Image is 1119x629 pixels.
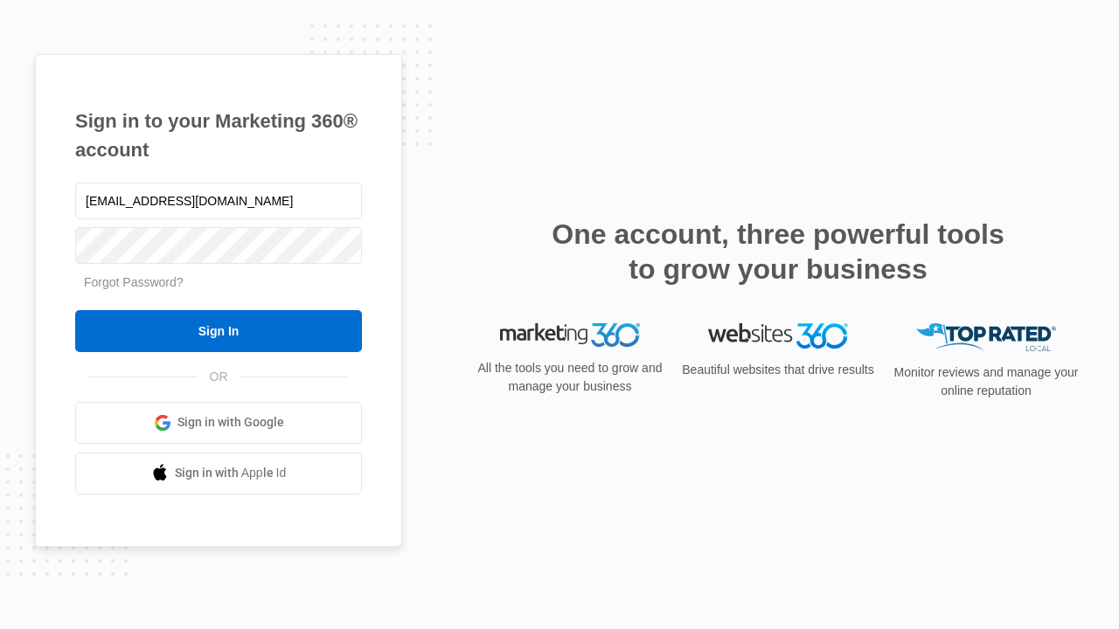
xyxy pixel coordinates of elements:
[916,323,1056,352] img: Top Rated Local
[75,107,362,164] h1: Sign in to your Marketing 360® account
[84,275,184,289] a: Forgot Password?
[708,323,848,349] img: Websites 360
[472,359,668,396] p: All the tools you need to grow and manage your business
[75,183,362,219] input: Email
[75,310,362,352] input: Sign In
[75,402,362,444] a: Sign in with Google
[175,464,287,482] span: Sign in with Apple Id
[888,363,1084,400] p: Monitor reviews and manage your online reputation
[500,323,640,348] img: Marketing 360
[546,217,1010,287] h2: One account, three powerful tools to grow your business
[75,453,362,494] a: Sign in with Apple Id
[198,368,240,386] span: OR
[680,361,876,379] p: Beautiful websites that drive results
[177,413,284,432] span: Sign in with Google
